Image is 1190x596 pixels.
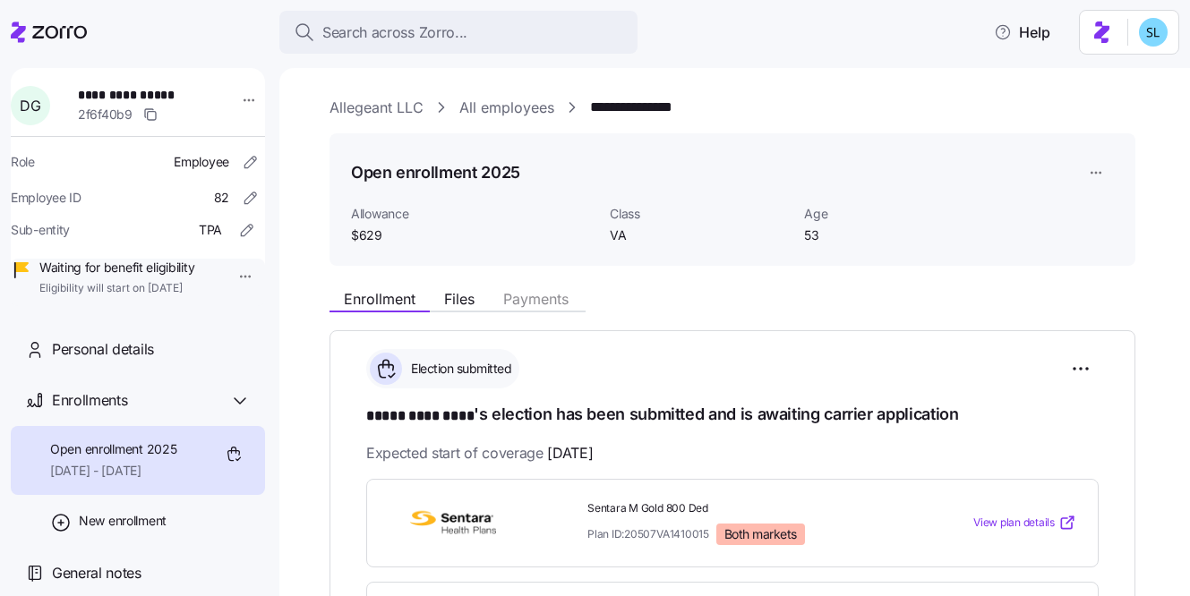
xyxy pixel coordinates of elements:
[174,153,229,171] span: Employee
[351,226,595,244] span: $629
[459,97,554,119] a: All employees
[11,153,35,171] span: Role
[444,292,475,306] span: Files
[344,292,415,306] span: Enrollment
[52,338,154,361] span: Personal details
[366,403,1099,428] h1: 's election has been submitted and is awaiting carrier application
[610,226,790,244] span: VA
[39,259,194,277] span: Waiting for benefit eligibility
[330,97,424,119] a: Allegeant LLC
[50,462,176,480] span: [DATE] - [DATE]
[503,292,569,306] span: Payments
[994,21,1050,43] span: Help
[79,512,167,530] span: New enrollment
[39,281,194,296] span: Eligibility will start on [DATE]
[587,501,901,516] span: Sentara M Gold 800 Ded
[50,440,176,458] span: Open enrollment 2025
[11,189,81,207] span: Employee ID
[804,205,984,223] span: Age
[351,205,595,223] span: Allowance
[199,221,222,239] span: TPA
[366,442,593,464] span: Expected start of coverage
[11,221,70,239] span: Sub-entity
[980,14,1065,50] button: Help
[52,389,127,412] span: Enrollments
[973,515,1055,532] span: View plan details
[1139,18,1168,47] img: 7c620d928e46699fcfb78cede4daf1d1
[20,98,40,113] span: D G
[547,442,593,464] span: [DATE]
[804,226,984,244] span: 53
[389,502,518,543] img: Sentara Health Plans
[351,161,520,183] h1: Open enrollment 2025
[973,514,1076,532] a: View plan details
[610,205,790,223] span: Class
[52,562,141,584] span: General notes
[724,526,797,542] span: Both markets
[322,21,467,44] span: Search across Zorro...
[78,106,133,123] span: 2f6f40b9
[279,11,638,54] button: Search across Zorro...
[214,189,229,207] span: 82
[406,360,511,378] span: Election submitted
[587,526,709,541] span: Plan ID: 20507VA1410015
